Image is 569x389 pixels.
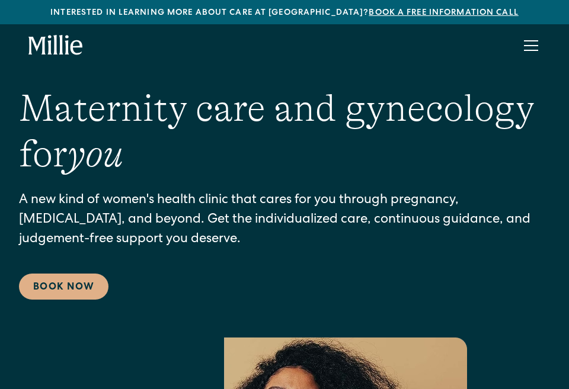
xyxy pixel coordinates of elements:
[19,86,550,177] h1: Maternity care and gynecology for
[517,31,541,60] div: menu
[68,133,123,175] em: you
[19,7,550,20] div: Interested in learning more about care at [GEOGRAPHIC_DATA]?
[28,35,83,56] a: home
[19,274,108,300] a: Book Now
[369,9,518,17] a: Book a free information call
[19,191,550,250] p: A new kind of women's health clinic that cares for you through pregnancy, [MEDICAL_DATA], and bey...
